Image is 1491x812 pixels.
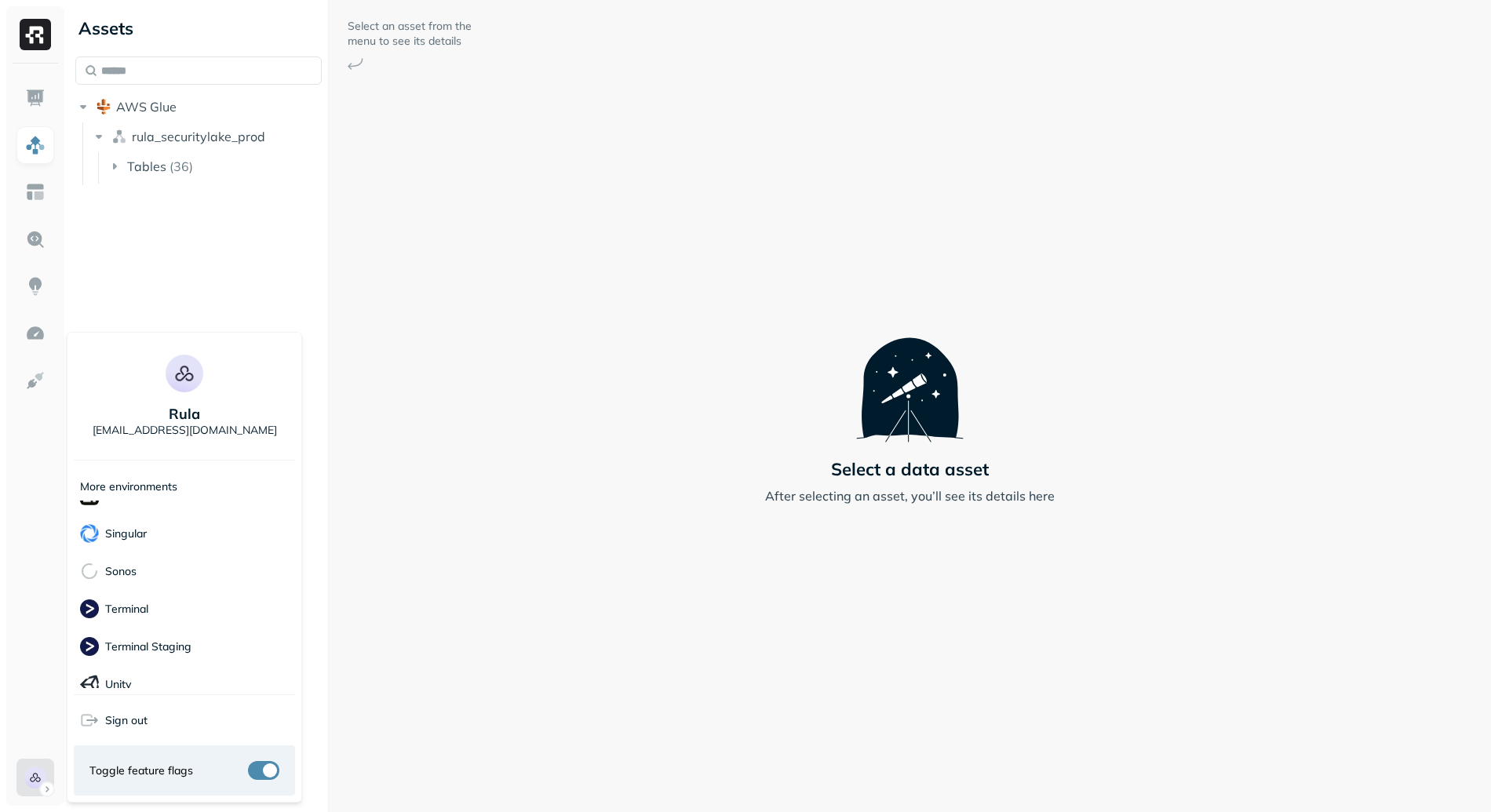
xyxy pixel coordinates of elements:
[80,599,99,618] img: Terminal
[80,637,99,656] img: Terminal Staging
[169,405,200,423] p: Rula
[105,639,191,654] p: Terminal Staging
[105,713,148,728] span: Sign out
[105,677,131,692] p: Unity
[166,355,203,392] img: Rula
[89,763,193,778] span: Toggle feature flags
[80,479,177,494] p: More environments
[93,423,277,438] p: [EMAIL_ADDRESS][DOMAIN_NAME]
[105,602,148,617] p: Terminal
[105,526,147,541] p: Singular
[80,524,99,543] img: Singular
[80,675,99,694] img: Unity
[105,564,137,579] p: Sonos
